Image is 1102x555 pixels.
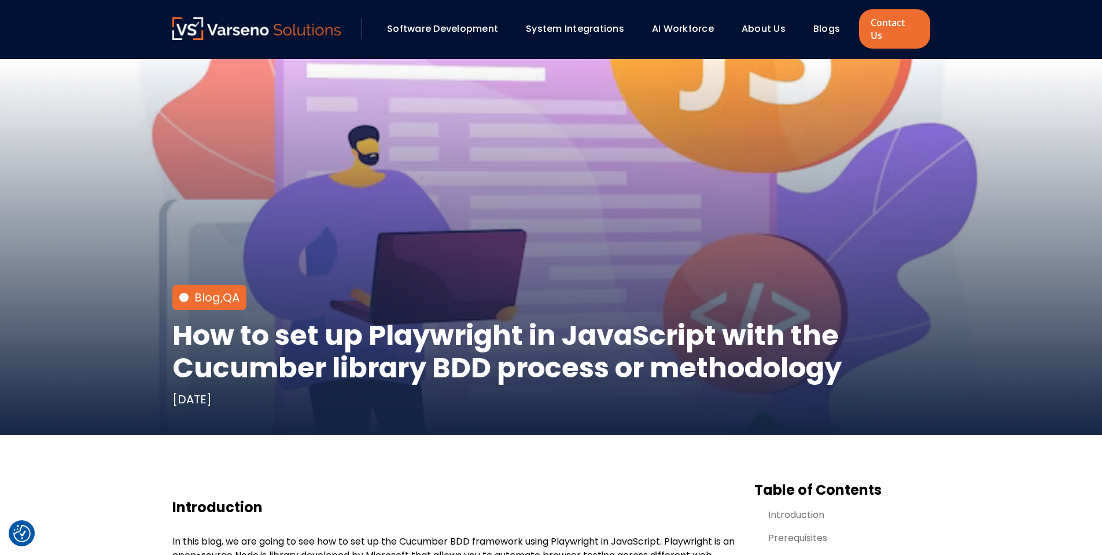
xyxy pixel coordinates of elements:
div: Software Development [381,19,514,39]
h1: How to set up Playwright in JavaScript with the Cucumber library BDD process or methodology [172,319,930,384]
a: QA [223,289,239,306]
h3: Table of Contents [754,482,930,499]
div: System Integrations [520,19,640,39]
a: AI Workforce [652,22,714,35]
a: Introduction [754,508,930,522]
h3: Introduction [172,499,736,516]
a: Contact Us [859,9,930,49]
a: Blog [194,289,220,306]
a: System Integrations [526,22,624,35]
img: Varseno Solutions – Product Engineering & IT Services [172,17,341,40]
a: Software Development [387,22,498,35]
a: Prerequisites [754,531,930,545]
div: Blogs [808,19,856,39]
a: Blogs [813,22,840,35]
a: About Us [742,22,786,35]
div: About Us [736,19,802,39]
img: Revisit consent button [13,525,31,542]
a: Varseno Solutions – Product Engineering & IT Services [172,17,341,41]
div: AI Workforce [646,19,730,39]
div: [DATE] [172,391,212,407]
div: , [194,289,239,306]
button: Cookie Settings [13,525,31,542]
